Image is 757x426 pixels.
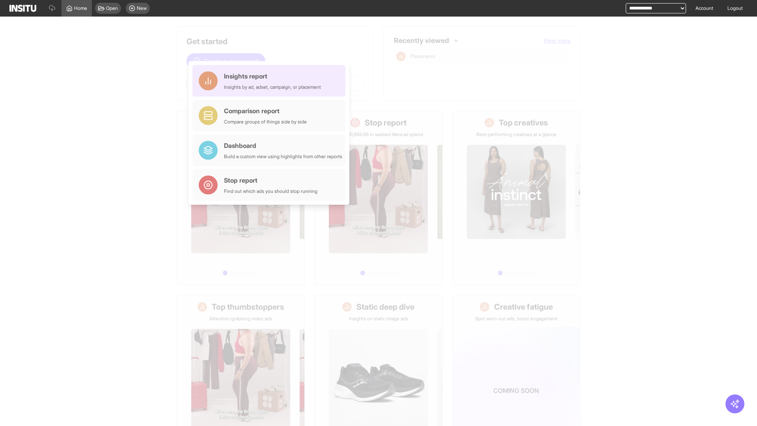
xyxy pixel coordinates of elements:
[224,84,321,90] div: Insights by ad, adset, campaign, or placement
[9,5,36,12] img: Logo
[224,141,342,150] div: Dashboard
[224,188,317,194] div: Find out which ads you should stop running
[224,106,307,116] div: Comparison report
[106,5,118,11] span: Open
[224,153,342,160] div: Build a custom view using highlights from other reports
[74,5,87,11] span: Home
[137,5,147,11] span: New
[224,71,321,81] div: Insights report
[224,176,317,185] div: Stop report
[224,119,307,125] div: Compare groups of things side by side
